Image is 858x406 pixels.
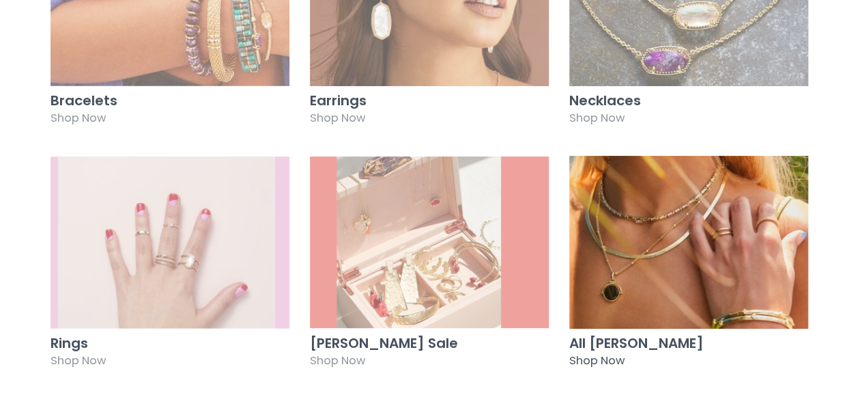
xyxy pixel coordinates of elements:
span: Shop Now [569,110,625,126]
img: Rings [51,156,289,329]
h3: Necklaces [569,93,808,108]
h3: Rings [51,336,289,351]
span: Shop Now [310,353,365,368]
h3: All [PERSON_NAME] [569,336,808,351]
img: Kendra Scott Sale [310,156,549,329]
span: Shop Now [51,353,106,368]
span: Shop Now [569,353,625,368]
a: All [PERSON_NAME] Shop Now [569,156,808,378]
h3: [PERSON_NAME] Sale [310,336,549,351]
img: All Kendra Scott [569,156,808,329]
h3: Bracelets [51,93,289,108]
span: Shop Now [310,110,365,126]
a: [PERSON_NAME] Sale Shop Now [310,156,549,378]
h3: Earrings [310,93,549,108]
span: Shop Now [51,110,106,126]
a: Rings Shop Now [51,156,289,378]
